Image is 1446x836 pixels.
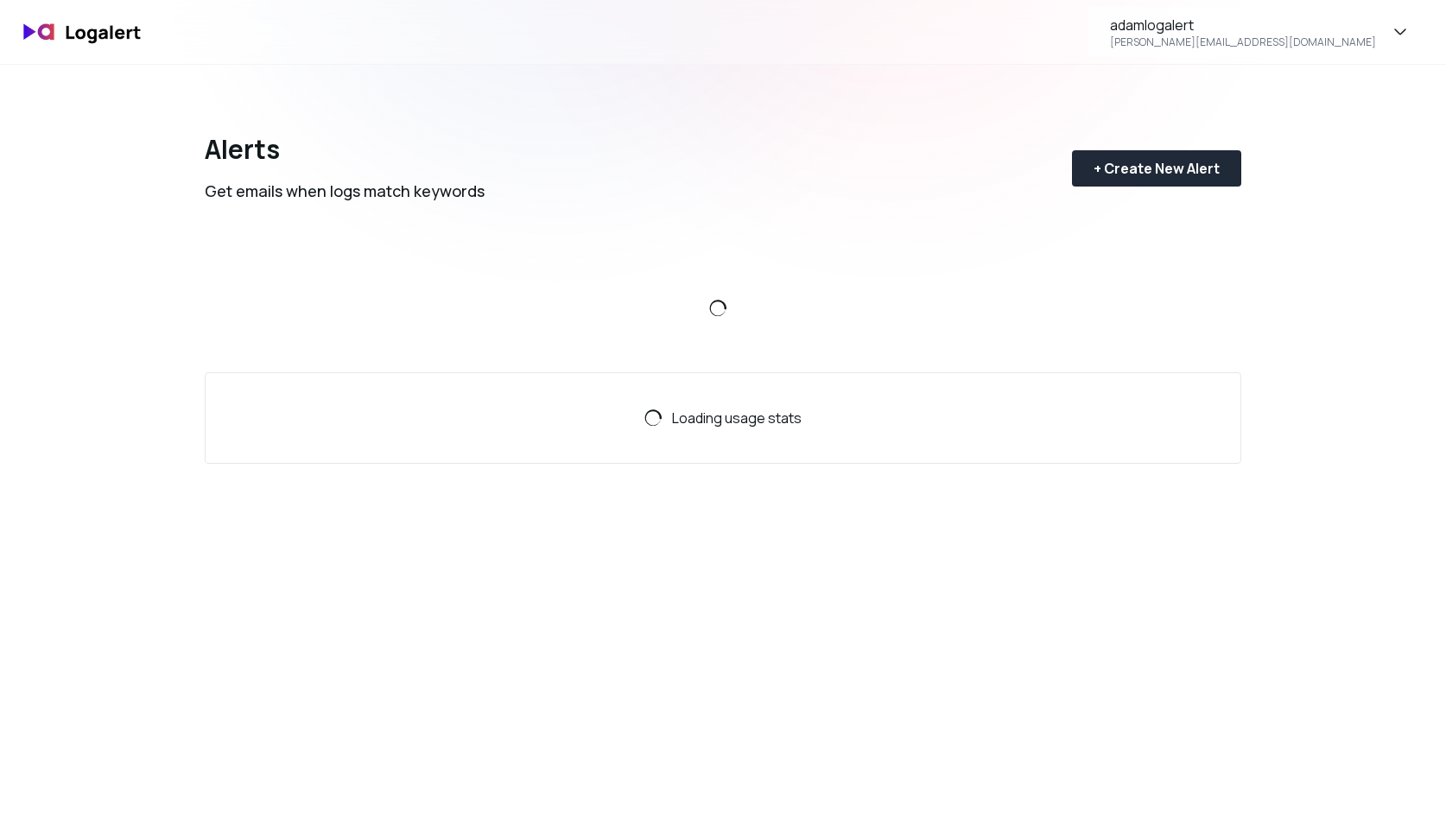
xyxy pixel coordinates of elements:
div: + Create New Alert [1094,158,1220,179]
div: adamlogalert [1110,15,1194,35]
button: adamlogalert[PERSON_NAME][EMAIL_ADDRESS][DOMAIN_NAME] [1088,7,1432,57]
div: [PERSON_NAME][EMAIL_ADDRESS][DOMAIN_NAME] [1110,35,1376,49]
button: + Create New Alert [1072,150,1241,187]
div: Get emails when logs match keywords [205,179,485,203]
span: Loading usage stats [672,408,802,428]
img: logo [14,12,152,53]
div: Alerts [205,134,485,165]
